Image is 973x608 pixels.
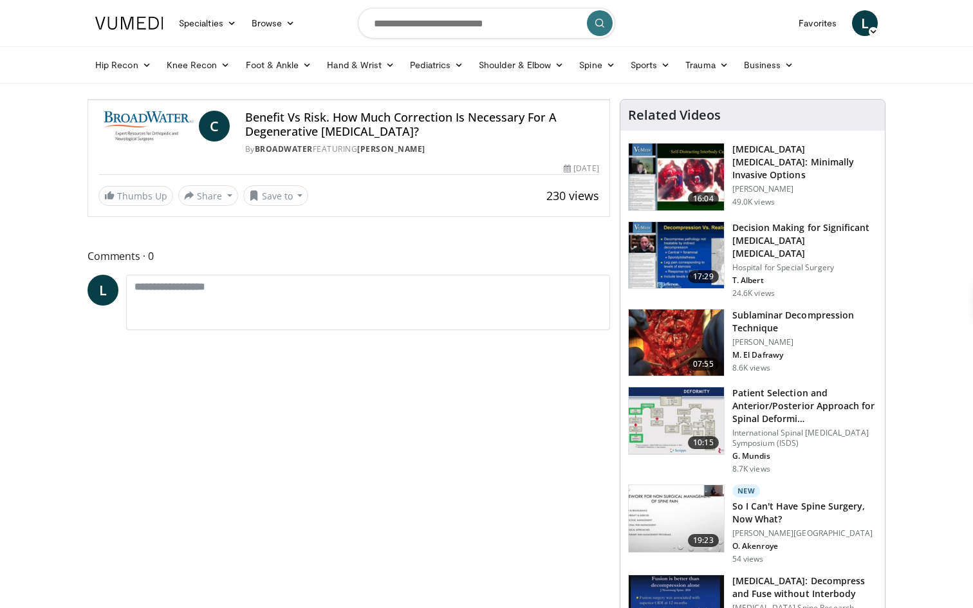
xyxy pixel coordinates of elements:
p: 54 views [732,554,764,564]
img: 48c381b3-7170-4772-a576-6cd070e0afb8.150x105_q85_crop-smart_upscale.jpg [629,309,724,376]
a: Spine [571,52,622,78]
a: Specialties [171,10,244,36]
a: Business [736,52,802,78]
a: Foot & Ankle [238,52,320,78]
h3: So I Can't Have Spine Surgery, Now What? [732,500,877,526]
div: [DATE] [564,163,598,174]
img: BroadWater [98,111,194,142]
img: VuMedi Logo [95,17,163,30]
p: Hospital for Special Surgery [732,263,877,273]
span: 16:04 [688,192,719,205]
a: 19:23 New So I Can't Have Spine Surgery, Now What? [PERSON_NAME][GEOGRAPHIC_DATA] O. Akenroye 54 ... [628,484,877,564]
p: O. Akenroye [732,541,877,551]
a: L [852,10,878,36]
h3: [MEDICAL_DATA] [MEDICAL_DATA]: Minimally Invasive Options [732,143,877,181]
a: 17:29 Decision Making for Significant [MEDICAL_DATA] [MEDICAL_DATA] Hospital for Special Surgery ... [628,221,877,299]
p: [PERSON_NAME] [732,337,877,347]
img: 316497_0000_1.png.150x105_q85_crop-smart_upscale.jpg [629,222,724,289]
a: 16:04 [MEDICAL_DATA] [MEDICAL_DATA]: Minimally Invasive Options [PERSON_NAME] 49.0K views [628,143,877,211]
a: Thumbs Up [98,186,173,206]
p: M. El Dafrawy [732,350,877,360]
div: By FEATURING [245,143,599,155]
h4: Related Videos [628,107,721,123]
h3: [MEDICAL_DATA]: Decompress and Fuse without Interbody [732,575,877,600]
a: C [199,111,230,142]
img: beefc228-5859-4966-8bc6-4c9aecbbf021.150x105_q85_crop-smart_upscale.jpg [629,387,724,454]
span: 17:29 [688,270,719,283]
span: 19:23 [688,534,719,547]
a: Pediatrics [402,52,471,78]
p: New [732,484,761,497]
input: Search topics, interventions [358,8,615,39]
a: Trauma [678,52,736,78]
a: L [88,275,118,306]
p: 24.6K views [732,288,775,299]
p: 49.0K views [732,197,775,207]
a: 10:15 Patient Selection and Anterior/Posterior Approach for Spinal Deformi… International Spinal ... [628,387,877,474]
button: Share [178,185,238,206]
span: 230 views [546,188,599,203]
span: Comments 0 [88,248,610,264]
a: Shoulder & Elbow [471,52,571,78]
span: 07:55 [688,358,719,371]
a: [PERSON_NAME] [357,143,425,154]
p: [PERSON_NAME][GEOGRAPHIC_DATA] [732,528,877,539]
h4: Benefit Vs Risk. How Much Correction Is Necessary For A Degenerative [MEDICAL_DATA]? [245,111,599,138]
a: Hand & Wrist [319,52,402,78]
a: Hip Recon [88,52,159,78]
button: Save to [243,185,309,206]
a: 07:55 Sublaminar Decompression Technique [PERSON_NAME] M. El Dafrawy 8.6K views [628,309,877,377]
img: c4373fc0-6c06-41b5-9b74-66e3a29521fb.150x105_q85_crop-smart_upscale.jpg [629,485,724,552]
p: G. Mundis [732,451,877,461]
p: [PERSON_NAME] [732,184,877,194]
p: International Spinal [MEDICAL_DATA] Symposium (ISDS) [732,428,877,448]
a: Sports [623,52,678,78]
p: 8.7K views [732,464,770,474]
img: 9f1438f7-b5aa-4a55-ab7b-c34f90e48e66.150x105_q85_crop-smart_upscale.jpg [629,143,724,210]
span: 10:15 [688,436,719,449]
a: Favorites [791,10,844,36]
a: BroadWater [255,143,313,154]
h3: Decision Making for Significant [MEDICAL_DATA] [MEDICAL_DATA] [732,221,877,260]
h3: Patient Selection and Anterior/Posterior Approach for Spinal Deformi… [732,387,877,425]
a: Knee Recon [159,52,238,78]
h3: Sublaminar Decompression Technique [732,309,877,335]
p: T. Albert [732,275,877,286]
p: 8.6K views [732,363,770,373]
a: Browse [244,10,303,36]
